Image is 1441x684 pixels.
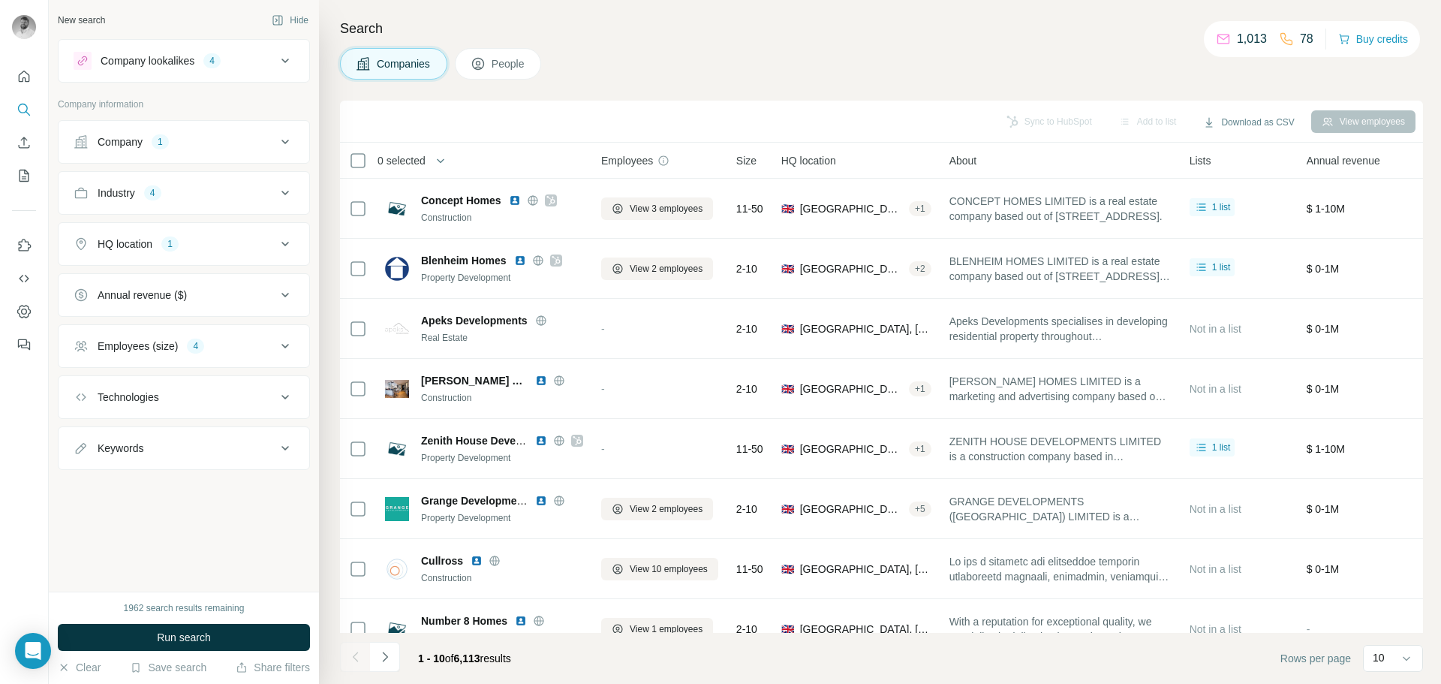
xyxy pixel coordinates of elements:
[800,321,931,336] span: [GEOGRAPHIC_DATA], [GEOGRAPHIC_DATA]|[GEOGRAPHIC_DATA]|[GEOGRAPHIC_DATA] ([GEOGRAPHIC_DATA])|[GEO...
[800,562,931,577] span: [GEOGRAPHIC_DATA], [GEOGRAPHIC_DATA]|[GEOGRAPHIC_DATA] ([GEOGRAPHIC_DATA])|[GEOGRAPHIC_DATA]
[1212,261,1231,274] span: 1 list
[1307,153,1380,168] span: Annual revenue
[949,554,1172,584] span: Lo ips d sitametc adi elitseddoe temporin utlaboreetd magnaali, enimadmin, veniamquis nos exercit...
[161,237,179,251] div: 1
[370,642,400,672] button: Navigate to next page
[781,562,794,577] span: 🇬🇧
[421,435,562,447] span: Zenith House Developments
[12,162,36,189] button: My lists
[909,202,931,215] div: + 1
[1190,383,1241,395] span: Not in a list
[385,497,409,521] img: Logo of Grange Developments Nottingham
[421,391,583,405] div: Construction
[601,443,605,455] span: -
[781,441,794,457] span: 🇬🇧
[58,14,105,27] div: New search
[98,441,143,456] div: Keywords
[800,201,903,216] span: [GEOGRAPHIC_DATA], [GEOGRAPHIC_DATA]
[1237,30,1267,48] p: 1,013
[421,495,648,507] span: Grange Developments [GEOGRAPHIC_DATA]
[800,622,931,637] span: [GEOGRAPHIC_DATA], [GEOGRAPHIC_DATA], [GEOGRAPHIC_DATA]
[736,321,757,336] span: 2-10
[187,339,204,353] div: 4
[909,262,931,276] div: + 2
[630,202,702,215] span: View 3 employees
[492,56,526,71] span: People
[418,652,445,664] span: 1 - 10
[630,562,708,576] span: View 10 employees
[340,18,1423,39] h4: Search
[1190,503,1241,515] span: Not in a list
[385,617,409,641] img: Logo of Number 8 Homes
[421,313,528,328] span: Apeks Developments
[421,271,583,285] div: Property Development
[98,185,135,200] div: Industry
[101,53,194,68] div: Company lookalikes
[509,194,521,206] img: LinkedIn logo
[630,262,702,276] span: View 2 employees
[130,660,206,675] button: Save search
[949,153,977,168] span: About
[421,613,507,628] span: Number 8 Homes
[385,323,409,334] img: Logo of Apeks Developments
[1373,650,1385,665] p: 10
[421,373,528,388] span: [PERSON_NAME] Homes
[385,437,409,461] img: Logo of Zenith House Developments
[377,56,432,71] span: Companies
[421,571,583,585] div: Construction
[1190,153,1211,168] span: Lists
[736,261,757,276] span: 2-10
[1307,323,1340,335] span: $ 0-1M
[949,194,1172,224] span: CONCEPT HOMES LIMITED is a real estate company based out of [STREET_ADDRESS].
[157,630,211,645] span: Run search
[12,63,36,90] button: Quick start
[385,197,409,221] img: Logo of Concept Homes
[98,237,152,252] div: HQ location
[800,502,903,517] span: [GEOGRAPHIC_DATA], [GEOGRAPHIC_DATA], [GEOGRAPHIC_DATA]
[203,54,221,68] div: 4
[515,615,527,627] img: LinkedIn logo
[98,288,187,303] div: Annual revenue ($)
[12,298,36,325] button: Dashboard
[1190,563,1241,575] span: Not in a list
[144,186,161,200] div: 4
[736,622,757,637] span: 2-10
[12,96,36,123] button: Search
[736,381,757,396] span: 2-10
[1338,29,1408,50] button: Buy credits
[1193,111,1304,134] button: Download as CSV
[781,381,794,396] span: 🇬🇧
[781,201,794,216] span: 🇬🇧
[98,339,178,354] div: Employees (size)
[630,502,702,516] span: View 2 employees
[385,257,409,281] img: Logo of Blenheim Homes
[736,201,763,216] span: 11-50
[12,129,36,156] button: Enrich CSV
[781,321,794,336] span: 🇬🇧
[601,498,713,520] button: View 2 employees
[418,652,511,664] span: results
[949,254,1172,284] span: BLENHEIM HOMES LIMITED is a real estate company based out of [STREET_ADDRESS][PERSON_NAME][PERSON...
[124,601,245,615] div: 1962 search results remaining
[949,374,1172,404] span: [PERSON_NAME] HOMES LIMITED is a marketing and advertising company based out of [STREET_ADDRESS][...
[12,15,36,39] img: Avatar
[601,383,605,395] span: -
[58,660,101,675] button: Clear
[949,494,1172,524] span: GRANGE DEVELOPMENTS ([GEOGRAPHIC_DATA]) LIMITED is a construction company based out of [STREET_AD...
[152,135,169,149] div: 1
[445,652,454,664] span: of
[630,622,702,636] span: View 1 employees
[601,197,713,220] button: View 3 employees
[781,261,794,276] span: 🇬🇧
[909,502,931,516] div: + 5
[385,380,409,398] img: Logo of Gregory Homes
[1307,623,1310,635] span: -
[454,652,480,664] span: 6,113
[1307,563,1340,575] span: $ 0-1M
[261,9,319,32] button: Hide
[421,253,507,268] span: Blenheim Homes
[949,614,1172,644] span: With a reputation for exceptional quality, we specialise in delivering luxury, bespoke properties...
[781,153,836,168] span: HQ location
[378,153,426,168] span: 0 selected
[736,562,763,577] span: 11-50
